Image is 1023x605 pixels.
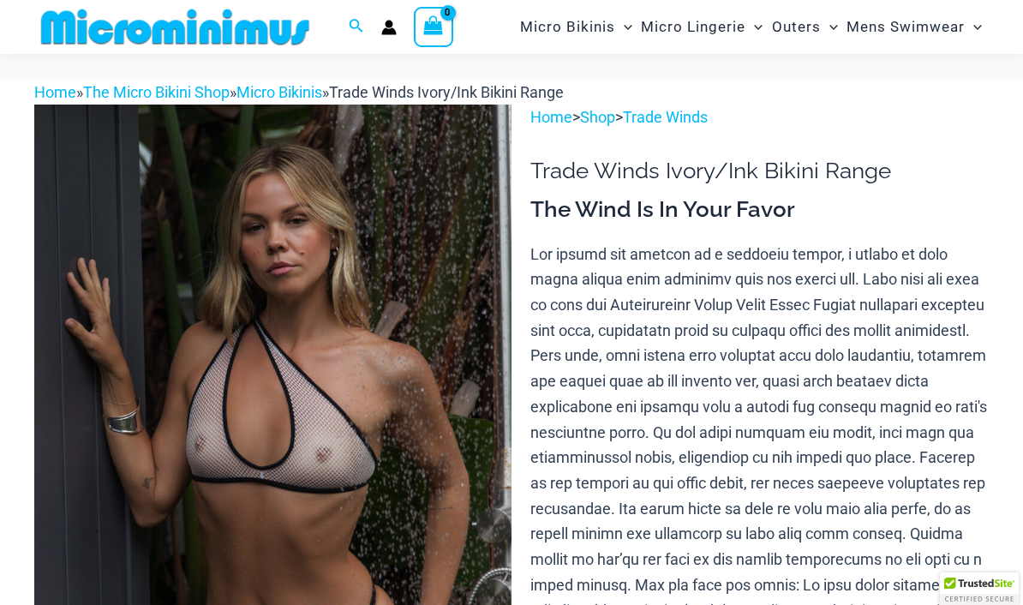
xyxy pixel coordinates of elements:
[768,5,842,49] a: OutersMenu ToggleMenu Toggle
[516,5,637,49] a: Micro BikinisMenu ToggleMenu Toggle
[745,5,763,49] span: Menu Toggle
[772,5,821,49] span: Outers
[513,3,989,51] nav: Site Navigation
[34,8,316,46] img: MM SHOP LOGO FLAT
[83,83,230,101] a: The Micro Bikini Shop
[530,105,989,130] p: > >
[580,108,615,126] a: Shop
[34,83,564,101] span: » » »
[520,5,615,49] span: Micro Bikinis
[329,83,564,101] span: Trade Winds Ivory/Ink Bikini Range
[530,158,989,184] h1: Trade Winds Ivory/Ink Bikini Range
[847,5,965,49] span: Mens Swimwear
[821,5,838,49] span: Menu Toggle
[530,108,572,126] a: Home
[615,5,632,49] span: Menu Toggle
[842,5,986,49] a: Mens SwimwearMenu ToggleMenu Toggle
[637,5,767,49] a: Micro LingerieMenu ToggleMenu Toggle
[965,5,982,49] span: Menu Toggle
[623,108,708,126] a: Trade Winds
[940,572,1019,605] div: TrustedSite Certified
[641,5,745,49] span: Micro Lingerie
[530,195,989,225] h3: The Wind Is In Your Favor
[381,20,397,35] a: Account icon link
[34,83,76,101] a: Home
[349,16,364,38] a: Search icon link
[236,83,322,101] a: Micro Bikinis
[414,7,453,46] a: View Shopping Cart, empty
